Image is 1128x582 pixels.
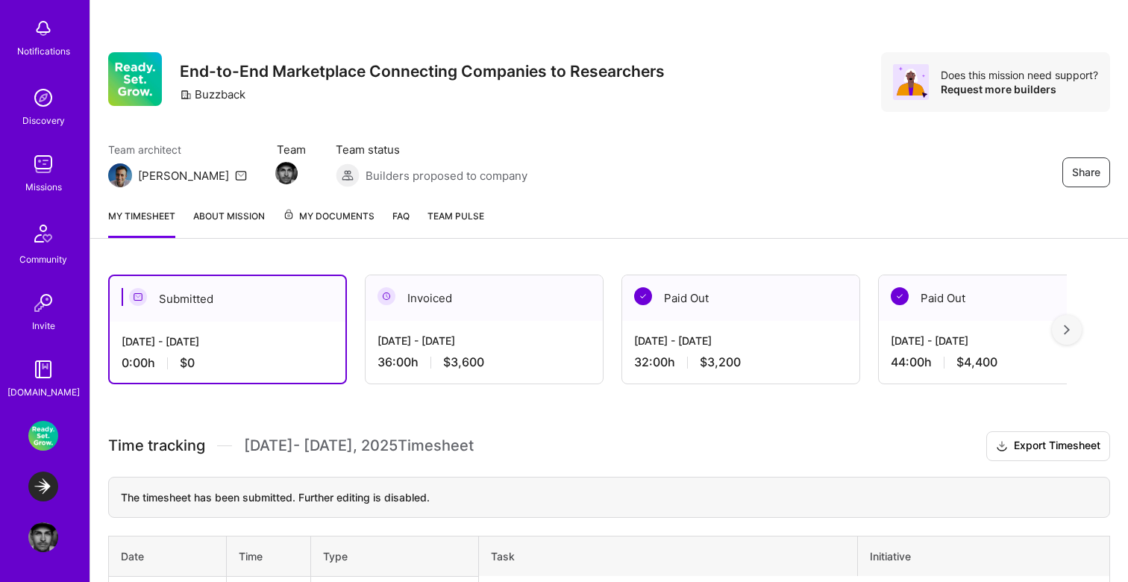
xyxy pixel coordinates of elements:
[28,354,58,384] img: guide book
[180,87,245,102] div: Buzzback
[392,208,410,238] a: FAQ
[226,536,310,576] th: Time
[700,354,741,370] span: $3,200
[28,149,58,179] img: teamwork
[108,52,162,106] img: Company Logo
[891,354,1104,370] div: 44:00 h
[19,251,67,267] div: Community
[28,421,58,451] img: Buzzback: End-to-End Marketplace Connecting Companies to Researchers
[879,275,1116,321] div: Paid Out
[634,354,847,370] div: 32:00 h
[1062,157,1110,187] button: Share
[634,333,847,348] div: [DATE] - [DATE]
[25,179,62,195] div: Missions
[891,287,909,305] img: Paid Out
[366,275,603,321] div: Invoiced
[17,43,70,59] div: Notifications
[108,163,132,187] img: Team Architect
[244,436,474,455] span: [DATE] - [DATE] , 2025 Timesheet
[235,169,247,181] i: icon Mail
[180,62,665,81] h3: End-to-End Marketplace Connecting Companies to Researchers
[108,436,205,455] span: Time tracking
[25,472,62,501] a: LaunchDarkly: Experimentation Delivery Team
[110,276,345,322] div: Submitted
[941,82,1098,96] div: Request more builders
[996,439,1008,454] i: icon Download
[180,89,192,101] i: icon CompanyGray
[941,68,1098,82] div: Does this mission need support?
[443,354,484,370] span: $3,600
[336,163,360,187] img: Builders proposed to company
[310,536,479,576] th: Type
[122,334,333,349] div: [DATE] - [DATE]
[25,216,61,251] img: Community
[109,536,227,576] th: Date
[180,355,195,371] span: $0
[283,208,375,225] span: My Documents
[1064,325,1070,335] img: right
[25,421,62,451] a: Buzzback: End-to-End Marketplace Connecting Companies to Researchers
[275,162,298,184] img: Team Member Avatar
[28,83,58,113] img: discovery
[108,208,175,238] a: My timesheet
[277,142,306,157] span: Team
[956,354,997,370] span: $4,400
[7,384,80,400] div: [DOMAIN_NAME]
[986,431,1110,461] button: Export Timesheet
[138,168,229,184] div: [PERSON_NAME]
[479,536,857,576] th: Task
[283,208,375,238] a: My Documents
[634,287,652,305] img: Paid Out
[122,355,333,371] div: 0:00 h
[22,113,65,128] div: Discovery
[891,333,1104,348] div: [DATE] - [DATE]
[28,522,58,552] img: User Avatar
[377,333,591,348] div: [DATE] - [DATE]
[25,522,62,552] a: User Avatar
[366,168,527,184] span: Builders proposed to company
[108,477,1110,518] div: The timesheet has been submitted. Further editing is disabled.
[377,287,395,305] img: Invoiced
[28,472,58,501] img: LaunchDarkly: Experimentation Delivery Team
[622,275,859,321] div: Paid Out
[28,13,58,43] img: bell
[857,536,1109,576] th: Initiative
[377,354,591,370] div: 36:00 h
[32,318,55,334] div: Invite
[28,288,58,318] img: Invite
[427,208,484,238] a: Team Pulse
[108,142,247,157] span: Team architect
[1072,165,1100,180] span: Share
[193,208,265,238] a: About Mission
[427,210,484,222] span: Team Pulse
[893,64,929,100] img: Avatar
[129,288,147,306] img: Submitted
[277,160,296,186] a: Team Member Avatar
[336,142,527,157] span: Team status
